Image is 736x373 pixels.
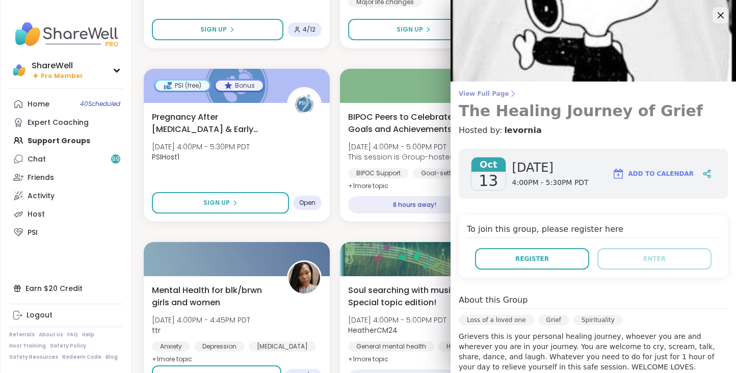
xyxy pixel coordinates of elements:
div: Friends [28,173,54,183]
a: PSI [9,223,123,242]
span: [DATE] 4:00PM - 5:00PM PDT [348,315,446,325]
span: Enter [643,254,666,263]
h4: Hosted by: [459,124,728,137]
div: Loss of a loved one [459,315,534,325]
h3: The Healing Journey of Grief [459,102,728,120]
a: Redeem Code [62,354,101,361]
span: [DATE] 4:00PM - 4:45PM PDT [152,315,250,325]
span: This session is Group-hosted [348,152,455,162]
div: Logout [27,310,52,321]
span: BIPOC Peers to Celebrate Goals and Achievements [348,111,472,136]
div: Grief [538,315,569,325]
a: Referrals [9,331,35,338]
div: Chat [28,154,46,165]
span: [DATE] 4:00PM - 5:30PM PDT [152,142,250,152]
div: Depression [194,341,245,352]
button: Register [475,248,589,270]
a: Chat99 [9,150,123,168]
p: Grievers this is your personal healing journey, whoever you are and wherever you are in your jour... [459,331,728,372]
span: 13 [479,172,498,190]
a: Safety Policy [50,342,86,350]
a: Host [9,205,123,223]
div: Goal-setting [413,168,469,178]
a: Host Training [9,342,46,350]
div: ShareWell [32,60,83,71]
span: Sign Up [397,25,423,34]
span: [DATE] [512,159,589,176]
span: Add to Calendar [628,169,694,178]
div: PSI (free) [155,81,209,91]
span: 40 Scheduled [80,100,120,108]
span: Register [515,254,549,263]
span: 4:00PM - 5:30PM PDT [512,178,589,188]
div: Anxiety [152,341,190,352]
button: Sign Up [152,19,283,40]
div: BIPOC Support [348,168,409,178]
button: Enter [597,248,712,270]
div: Home [28,99,49,110]
span: 4 / 12 [303,25,316,34]
a: View Full PageThe Healing Journey of Grief [459,90,728,120]
b: PSIHost1 [152,152,179,162]
a: Home40Scheduled [9,95,123,113]
img: ttr [288,262,320,294]
img: ShareWell [11,62,28,78]
span: Mental Health for blk/brwn girls and women [152,284,276,309]
span: Sign Up [200,25,227,34]
img: ShareWell Logomark [612,168,624,180]
div: Healthy habits [438,341,500,352]
span: Sign Up [203,198,230,207]
div: Activity [28,191,55,201]
button: Sign Up [348,19,480,40]
span: View Full Page [459,90,728,98]
div: Earn $20 Credit [9,279,123,298]
a: Safety Resources [9,354,58,361]
h4: To join this group, please register here [467,223,720,238]
span: Soul searching with music -Special topic edition! [348,284,472,309]
a: levornia [504,124,541,137]
div: Bonus [216,81,263,91]
img: PSIHost1 [288,89,320,120]
span: 99 [112,155,120,164]
a: FAQ [67,331,78,338]
a: Friends [9,168,123,186]
div: PSI [28,228,38,238]
div: 8 hours away! [348,196,481,214]
span: [DATE] 4:00PM - 5:00PM PDT [348,142,455,152]
span: Oct [471,157,506,172]
div: Spirituality [573,315,623,325]
a: Blog [106,354,118,361]
span: Open [299,199,316,207]
a: Logout [9,306,123,325]
b: HeatherCM24 [348,325,398,335]
a: Activity [9,186,123,205]
img: ShareWell Nav Logo [9,16,123,52]
a: About Us [39,331,63,338]
div: [MEDICAL_DATA] [249,341,316,352]
button: Add to Calendar [608,162,698,186]
span: Pregnancy After [MEDICAL_DATA] & Early Infant Loss [152,111,276,136]
div: Expert Coaching [28,118,89,128]
a: Expert Coaching [9,113,123,131]
h4: About this Group [459,294,528,306]
b: ttr [152,325,161,335]
span: Pro Member [41,72,83,81]
a: Help [82,331,94,338]
div: Host [28,209,45,220]
div: General mental health [348,341,434,352]
button: Sign Up [152,192,289,214]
